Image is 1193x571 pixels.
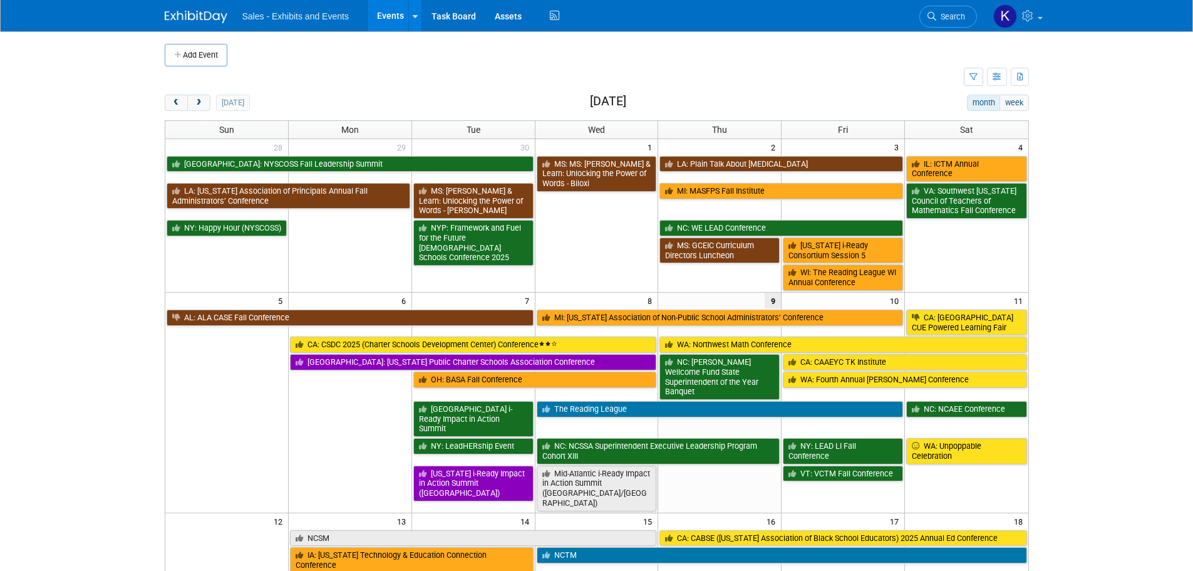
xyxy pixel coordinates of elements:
[783,238,903,263] a: [US_STATE] i-Ready Consortium Session 5
[167,156,534,172] a: [GEOGRAPHIC_DATA]: NYSCOSS Fall Leadership Summit
[906,438,1026,464] a: WA: Unpoppable Celebration
[646,293,658,308] span: 8
[919,6,977,28] a: Search
[889,513,904,529] span: 17
[413,220,534,266] a: NYP: Framework and Fuel for the Future [DEMOGRAPHIC_DATA] Schools Conference 2025
[906,156,1026,182] a: IL: ICTM Annual Conference
[165,11,227,23] img: ExhibitDay
[167,310,534,326] a: AL: ALA CASE Fall Conference
[290,530,657,547] a: NCSM
[400,293,411,308] span: 6
[187,95,210,111] button: next
[783,466,903,482] a: VT: VCTM Fall Conference
[165,95,188,111] button: prev
[341,125,359,135] span: Mon
[413,183,534,219] a: MS: [PERSON_NAME] & Learn: Unlocking the Power of Words - [PERSON_NAME]
[659,337,1026,353] a: WA: Northwest Math Conference
[783,265,903,290] a: WI: The Reading League WI Annual Conference
[413,466,534,501] a: [US_STATE] i-Ready Impact in Action Summit ([GEOGRAPHIC_DATA])
[893,139,904,155] span: 3
[537,156,657,192] a: MS: MS: [PERSON_NAME] & Learn: Unlocking the Power of Words - Biloxi
[659,238,780,263] a: MS: GCEIC Curriculum Directors Luncheon
[960,125,973,135] span: Sat
[413,372,657,388] a: OH: BASA Fall Conference
[1017,139,1028,155] span: 4
[659,156,903,172] a: LA: Plain Talk About [MEDICAL_DATA]
[906,310,1026,335] a: CA: [GEOGRAPHIC_DATA] CUE Powered Learning Fair
[765,293,781,308] span: 9
[413,438,534,454] a: NY: LeadHERship Event
[167,183,410,209] a: LA: [US_STATE] Association of Principals Annual Fall Administrators’ Conference
[659,530,1026,547] a: CA: CABSE ([US_STATE] Association of Black School Educators) 2025 Annual Ed Conference
[936,12,965,21] span: Search
[646,139,658,155] span: 1
[783,372,1026,388] a: WA: Fourth Annual [PERSON_NAME] Conference
[467,125,480,135] span: Tue
[659,354,780,400] a: NC: [PERSON_NAME] Wellcome Fund State Superintendent of the Year Banquet
[993,4,1017,28] img: Kara Haven
[712,125,727,135] span: Thu
[519,513,535,529] span: 14
[165,44,227,66] button: Add Event
[889,293,904,308] span: 10
[272,139,288,155] span: 28
[396,139,411,155] span: 29
[1013,513,1028,529] span: 18
[1013,293,1028,308] span: 11
[537,466,657,511] a: Mid-Atlantic i-Ready Impact in Action Summit ([GEOGRAPHIC_DATA]/[GEOGRAPHIC_DATA])
[906,183,1026,219] a: VA: Southwest [US_STATE] Council of Teachers of Mathematics Fall Conference
[906,401,1026,417] a: NC: NCAEE Conference
[519,139,535,155] span: 30
[838,125,848,135] span: Fri
[659,183,903,199] a: MI: MASFPS Fall Institute
[765,513,781,529] span: 16
[290,354,657,370] a: [GEOGRAPHIC_DATA]: [US_STATE] Public Charter Schools Association Conference
[413,401,534,437] a: [GEOGRAPHIC_DATA] i-Ready Impact in Action Summit
[277,293,288,308] span: 5
[999,95,1028,111] button: week
[216,95,249,111] button: [DATE]
[588,125,605,135] span: Wed
[524,293,535,308] span: 7
[537,547,1027,563] a: NCTM
[290,337,657,353] a: CA: CSDC 2025 (Charter Schools Development Center) Conference
[783,354,1026,370] a: CA: CAAEYC TK Institute
[642,513,658,529] span: 15
[396,513,411,529] span: 13
[659,220,903,236] a: NC: WE LEAD Conference
[537,438,780,464] a: NC: NCSSA Superintendent Executive Leadership Program Cohort XIII
[537,401,904,417] a: The Reading League
[770,139,781,155] span: 2
[242,11,349,21] span: Sales - Exhibits and Events
[272,513,288,529] span: 12
[967,95,1000,111] button: month
[783,438,903,464] a: NY: LEAD LI Fall Conference
[590,95,626,108] h2: [DATE]
[167,220,287,236] a: NY: Happy Hour (NYSCOSS)
[537,310,904,326] a: MI: [US_STATE] Association of Non-Public School Administrators’ Conference
[219,125,234,135] span: Sun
